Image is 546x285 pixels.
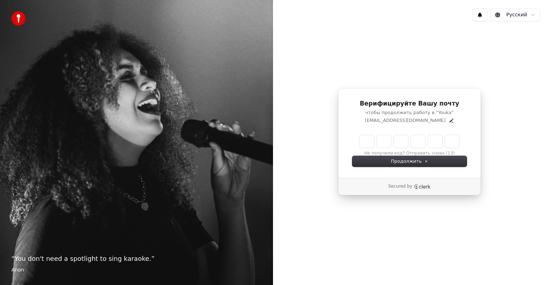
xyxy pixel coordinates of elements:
p: чтобы продолжить работу в "Youka" [352,109,467,116]
a: Clerk logo [414,184,431,189]
p: [EMAIL_ADDRESS][DOMAIN_NAME] [365,117,445,124]
button: Edit [449,118,454,123]
button: Продолжить [352,156,467,167]
span: Продолжить [391,158,428,165]
footer: Anon [11,267,262,274]
p: Secured by [388,184,412,189]
h1: Верифицируйте Вашу почту [352,100,467,108]
p: “ You don't need a spotlight to sing karaoke. ” [11,254,262,264]
img: youka [11,11,26,26]
input: Enter verification code [360,135,459,148]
